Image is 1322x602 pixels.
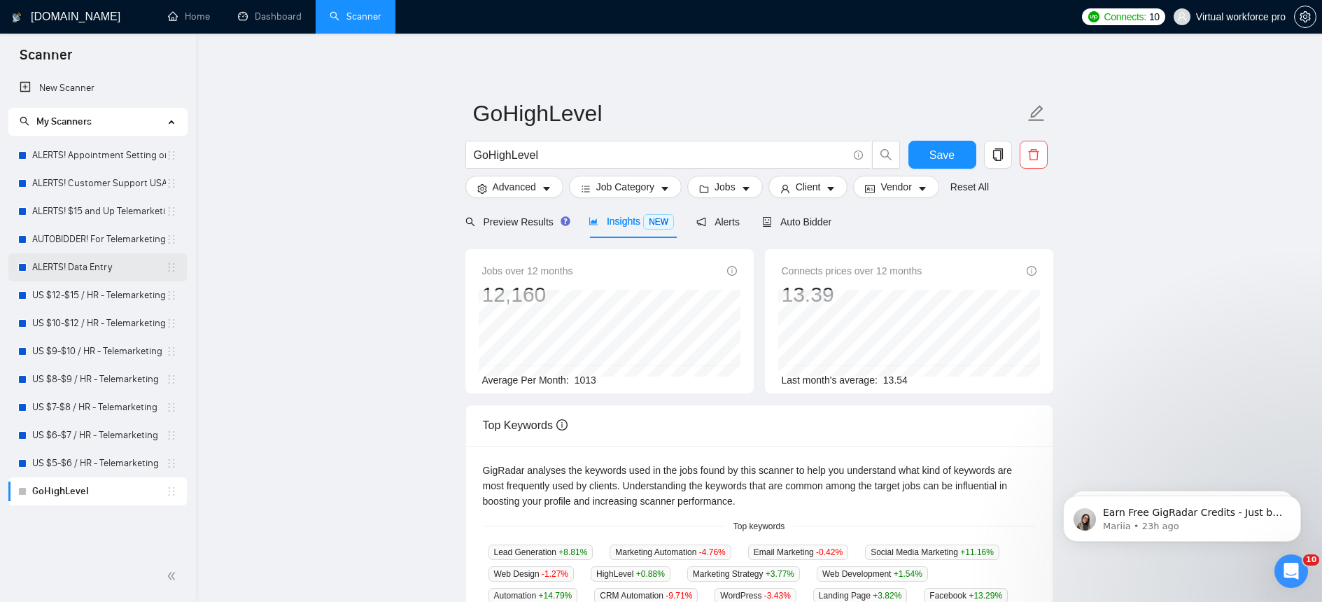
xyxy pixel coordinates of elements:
[596,179,654,195] span: Job Category
[166,178,177,189] span: holder
[8,337,187,365] li: US $9-$10 / HR - Telemarketing
[762,216,831,227] span: Auto Bidder
[8,449,187,477] li: US $5-$6 / HR - Telemarketing
[8,197,187,225] li: ALERTS! $15 and Up Telemarketing
[32,477,166,505] a: GoHighLevel
[558,547,587,557] span: +8.81 %
[166,430,177,441] span: holder
[1294,6,1316,28] button: setting
[166,206,177,217] span: holder
[796,179,821,195] span: Client
[782,281,922,308] div: 13.39
[8,477,187,505] li: GoHighLevel
[575,374,596,386] span: 1013
[482,263,573,279] span: Jobs over 12 months
[32,141,166,169] a: ALERTS! Appointment Setting or Cold Calling
[32,225,166,253] a: AUTOBIDDER! For Telemarketing in the [GEOGRAPHIC_DATA]
[488,545,593,560] span: Lead Generation
[32,169,166,197] a: ALERTS! Customer Support USA
[8,74,187,102] li: New Scanner
[894,569,922,579] span: +1.54 %
[32,337,166,365] a: US $9-$10 / HR - Telemarketing
[725,520,793,533] span: Top keywords
[984,141,1012,169] button: copy
[8,169,187,197] li: ALERTS! Customer Support USA
[768,176,848,198] button: userClientcaret-down
[780,183,790,194] span: user
[20,115,92,127] span: My Scanners
[32,197,166,225] a: ALERTS! $15 and Up Telemarketing
[687,566,800,582] span: Marketing Strategy
[950,179,989,195] a: Reset All
[1274,554,1308,588] iframe: Intercom live chat
[727,266,737,276] span: info-circle
[883,374,908,386] span: 13.54
[782,374,878,386] span: Last month's average:
[167,569,181,583] span: double-left
[865,183,875,194] span: idcard
[482,374,569,386] span: Average Per Month:
[330,10,381,22] a: searchScanner
[8,253,187,281] li: ALERTS! Data Entry
[880,179,911,195] span: Vendor
[872,141,900,169] button: search
[853,176,938,198] button: idcardVendorcaret-down
[32,253,166,281] a: ALERTS! Data Entry
[643,214,674,230] span: NEW
[493,179,536,195] span: Advanced
[764,591,791,601] span: -3.43 %
[166,458,177,469] span: holder
[816,547,843,557] span: -0.42 %
[20,74,176,102] a: New Scanner
[465,176,563,198] button: settingAdvancedcaret-down
[1088,11,1099,22] img: upwork-logo.png
[1303,554,1319,566] span: 10
[766,569,794,579] span: +3.77 %
[960,547,994,557] span: +11.16 %
[32,281,166,309] a: US $12-$15 / HR - Telemarketing
[826,183,836,194] span: caret-down
[168,10,210,22] a: homeHome
[8,309,187,337] li: US $10-$12 / HR - Telemarketing
[696,216,740,227] span: Alerts
[166,346,177,357] span: holder
[569,176,682,198] button: barsJob Categorycaret-down
[166,290,177,301] span: holder
[488,566,575,582] span: Web Design
[474,146,848,164] input: Search Freelance Jobs...
[556,419,568,430] span: info-circle
[8,393,187,421] li: US $7-$8 / HR - Telemarketing
[477,183,487,194] span: setting
[166,486,177,497] span: holder
[483,405,1036,445] div: Top Keywords
[589,216,674,227] span: Insights
[465,216,566,227] span: Preview Results
[1177,12,1187,22] span: user
[166,402,177,413] span: holder
[8,421,187,449] li: US $6-$7 / HR - Telemarketing
[1294,11,1316,22] a: setting
[591,566,670,582] span: HighLevel
[610,545,731,560] span: Marketing Automation
[762,217,772,227] span: robot
[1020,141,1048,169] button: delete
[636,569,665,579] span: +0.88 %
[715,179,736,195] span: Jobs
[969,591,1002,601] span: +13.29 %
[1020,148,1047,161] span: delete
[32,365,166,393] a: US $8-$9 / HR - Telemarketing
[8,281,187,309] li: US $12-$15 / HR - Telemarketing
[32,393,166,421] a: US $7-$8 / HR - Telemarketing
[917,183,927,194] span: caret-down
[699,547,726,557] span: -4.76 %
[1027,266,1036,276] span: info-circle
[482,281,573,308] div: 12,160
[782,263,922,279] span: Connects prices over 12 months
[36,115,92,127] span: My Scanners
[581,183,591,194] span: bars
[8,365,187,393] li: US $8-$9 / HR - Telemarketing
